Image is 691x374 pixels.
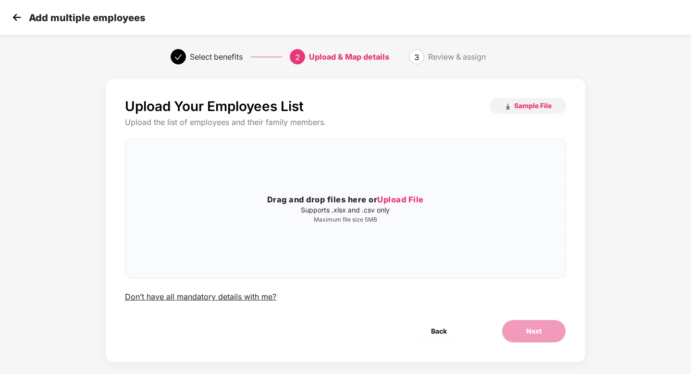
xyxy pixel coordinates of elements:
[502,320,566,343] button: Next
[431,326,447,337] span: Back
[10,10,24,25] img: svg+xml;base64,PHN2ZyB4bWxucz0iaHR0cDovL3d3dy53My5vcmcvMjAwMC9zdmciIHdpZHRoPSIzMCIgaGVpZ2h0PSIzMC...
[174,53,182,61] span: check
[377,195,424,204] span: Upload File
[125,117,567,127] div: Upload the list of employees and their family members.
[414,52,419,62] span: 3
[190,49,243,64] div: Select benefits
[407,320,471,343] button: Back
[125,206,566,214] p: Supports .xlsx and .csv only
[428,49,486,64] div: Review & assign
[125,194,566,206] h3: Drag and drop files here or
[514,101,552,110] span: Sample File
[295,52,300,62] span: 2
[125,98,304,114] p: Upload Your Employees List
[125,216,566,224] p: Maximum file size 5MB
[29,12,145,24] p: Add multiple employees
[125,292,276,302] div: Don’t have all mandatory details with me?
[504,103,512,111] img: download_icon
[309,49,389,64] div: Upload & Map details
[490,98,566,113] button: Sample File
[125,139,566,278] span: Drag and drop files here orUpload FileSupports .xlsx and .csv onlyMaximum file size 5MB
